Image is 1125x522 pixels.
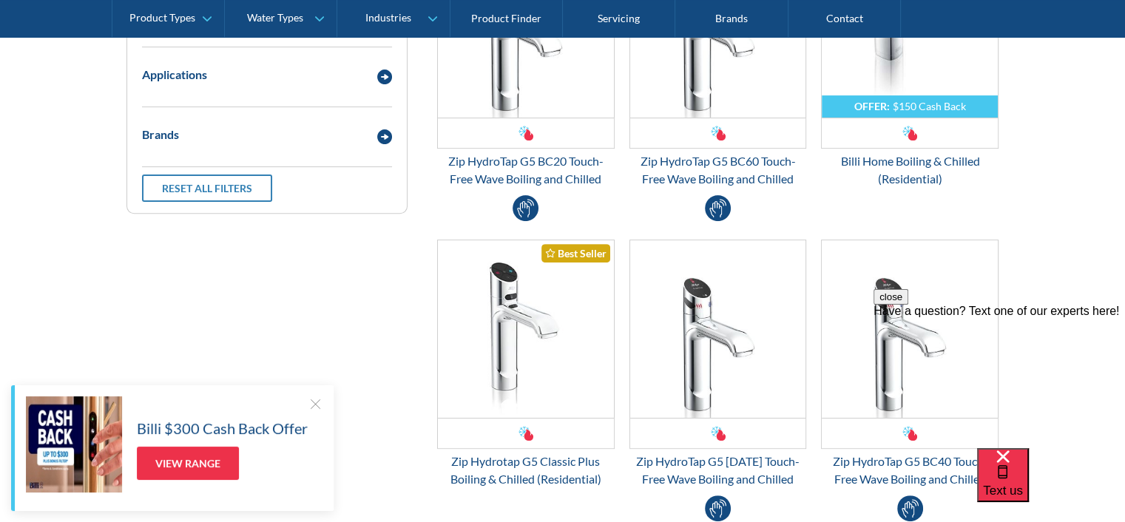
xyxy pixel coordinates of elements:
[629,152,807,188] div: Zip HydroTap G5 BC60 Touch-Free Wave Boiling and Chilled
[26,396,122,492] img: Billi $300 Cash Back Offer
[438,240,614,418] img: Zip Hydrotap G5 Classic Plus Boiling & Chilled (Residential)
[629,240,807,488] a: Zip HydroTap G5 BC100 Touch-Free Wave Boiling and ChilledZip HydroTap G5 [DATE] Touch-Free Wave B...
[137,447,239,480] a: View Range
[874,289,1125,467] iframe: podium webchat widget prompt
[247,12,303,24] div: Water Types
[821,452,999,488] div: Zip HydroTap G5 BC40 Touch-Free Wave Boiling and Chilled
[629,452,807,488] div: Zip HydroTap G5 [DATE] Touch-Free Wave Boiling and Chilled
[893,100,966,112] div: $150 Cash Back
[142,66,207,84] div: Applications
[129,12,195,24] div: Product Types
[821,152,999,188] div: Billi Home Boiling & Chilled (Residential)
[437,152,615,188] div: Zip HydroTap G5 BC20 Touch-Free Wave Boiling and Chilled
[142,126,179,143] div: Brands
[137,417,308,439] h5: Billi $300 Cash Back Offer
[437,240,615,488] a: Zip Hydrotap G5 Classic Plus Boiling & Chilled (Residential)Best SellerZip Hydrotap G5 Classic Pl...
[977,448,1125,522] iframe: podium webchat widget bubble
[854,100,890,112] div: OFFER:
[437,452,615,488] div: Zip Hydrotap G5 Classic Plus Boiling & Chilled (Residential)
[142,174,272,202] a: Reset all filters
[541,244,610,262] div: Best Seller
[365,12,411,24] div: Industries
[630,240,806,418] img: Zip HydroTap G5 BC100 Touch-Free Wave Boiling and Chilled
[822,240,998,418] img: Zip HydroTap G5 BC40 Touch-Free Wave Boiling and Chilled
[821,240,999,488] a: Zip HydroTap G5 BC40 Touch-Free Wave Boiling and ChilledZip HydroTap G5 BC40 Touch-Free Wave Boil...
